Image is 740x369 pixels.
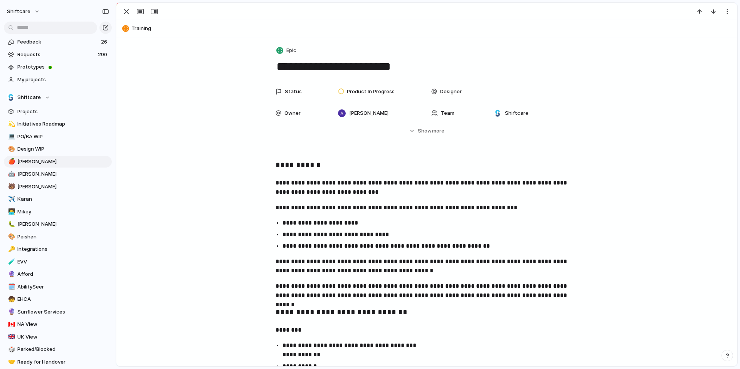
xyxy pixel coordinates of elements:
[17,346,109,353] span: Parked/Blocked
[7,233,15,241] button: 🎨
[4,118,112,130] a: 💫Initiatives Roadmap
[4,206,112,218] a: 👨‍💻Mikey
[17,120,109,128] span: Initiatives Roadmap
[432,127,444,135] span: more
[3,5,44,18] button: shiftcare
[4,61,112,73] a: Prototypes
[8,145,13,154] div: 🎨
[17,308,109,316] span: Sunflower Services
[7,183,15,191] button: 🐻
[7,295,15,303] button: 🧒
[8,307,13,316] div: 🔮
[17,63,109,71] span: Prototypes
[7,358,15,366] button: 🤝
[8,120,13,129] div: 💫
[8,207,13,216] div: 👨‍💻
[17,295,109,303] span: EHCA
[17,258,109,266] span: EVV
[4,306,112,318] a: 🔮Sunflower Services
[17,283,109,291] span: AbilitySeer
[7,208,15,216] button: 👨‍💻
[8,182,13,191] div: 🐻
[4,218,112,230] a: 🐛[PERSON_NAME]
[17,358,109,366] span: Ready for Handover
[8,170,13,179] div: 🤖
[4,319,112,330] a: 🇨🇦NA View
[4,344,112,355] a: 🎲Parked/Blocked
[8,270,13,279] div: 🔮
[4,131,112,143] a: 💻PO/BA WIP
[8,320,13,329] div: 🇨🇦
[7,170,15,178] button: 🤖
[4,156,112,168] a: 🍎[PERSON_NAME]
[17,38,99,46] span: Feedback
[17,108,109,116] span: Projects
[8,132,13,141] div: 💻
[17,333,109,341] span: UK View
[7,133,15,141] button: 💻
[275,45,299,56] button: Epic
[17,145,109,153] span: Design WIP
[7,120,15,128] button: 💫
[131,25,733,32] span: Training
[7,145,15,153] button: 🎨
[4,193,112,205] a: ✈️Karan
[17,245,109,253] span: Integrations
[4,356,112,368] a: 🤝Ready for Handover
[4,36,112,48] a: Feedback26
[17,195,109,203] span: Karan
[4,268,112,280] a: 🔮Afford
[286,47,296,54] span: Epic
[17,94,41,101] span: Shiftcare
[8,357,13,366] div: 🤝
[17,170,109,178] span: [PERSON_NAME]
[4,243,112,255] div: 🔑Integrations
[8,345,13,354] div: 🎲
[17,220,109,228] span: [PERSON_NAME]
[8,332,13,341] div: 🇬🇧
[17,158,109,166] span: [PERSON_NAME]
[8,157,13,166] div: 🍎
[4,168,112,180] a: 🤖[PERSON_NAME]
[17,51,96,59] span: Requests
[441,109,454,117] span: Team
[347,88,395,96] span: Product In Progress
[7,346,15,353] button: 🎲
[4,256,112,268] a: 🧪EVV
[7,320,15,328] button: 🇨🇦
[7,245,15,253] button: 🔑
[4,143,112,155] a: 🎨Design WIP
[7,333,15,341] button: 🇬🇧
[17,133,109,141] span: PO/BA WIP
[101,38,109,46] span: 26
[276,124,578,138] button: Showmore
[8,245,13,254] div: 🔑
[4,231,112,243] a: 🎨Peishan
[4,181,112,193] a: 🐻[PERSON_NAME]
[7,195,15,203] button: ✈️
[8,220,13,229] div: 🐛
[98,51,109,59] span: 290
[440,88,462,96] span: Designer
[4,331,112,343] div: 🇬🇧UK View
[349,109,388,117] span: [PERSON_NAME]
[7,270,15,278] button: 🔮
[4,281,112,293] a: 🗓️AbilitySeer
[7,158,15,166] button: 🍎
[17,76,109,84] span: My projects
[4,294,112,305] div: 🧒EHCA
[8,195,13,204] div: ✈️
[4,92,112,103] button: Shiftcare
[17,320,109,328] span: NA View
